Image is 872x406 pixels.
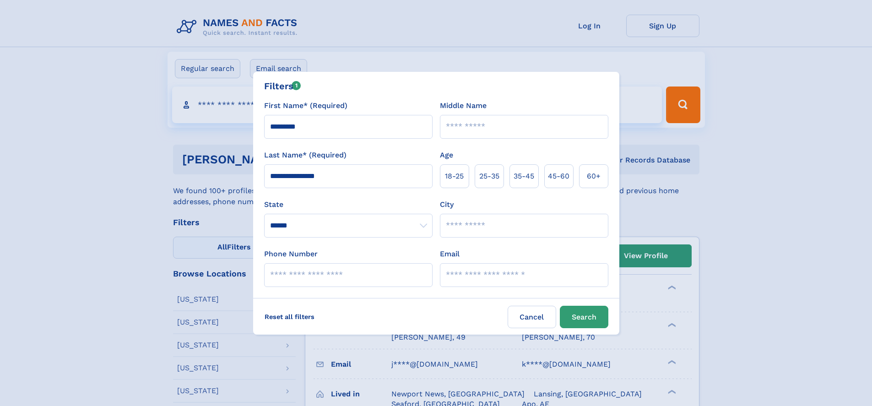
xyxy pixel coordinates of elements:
label: Last Name* (Required) [264,150,347,161]
span: 35‑45 [514,171,534,182]
span: 18‑25 [445,171,464,182]
label: Age [440,150,453,161]
span: 60+ [587,171,601,182]
span: 45‑60 [548,171,569,182]
label: City [440,199,454,210]
button: Search [560,306,608,328]
div: Filters [264,79,301,93]
label: Reset all filters [259,306,320,328]
label: Email [440,249,460,260]
label: Cancel [508,306,556,328]
label: Phone Number [264,249,318,260]
span: 25‑35 [479,171,499,182]
label: State [264,199,433,210]
label: Middle Name [440,100,487,111]
label: First Name* (Required) [264,100,347,111]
